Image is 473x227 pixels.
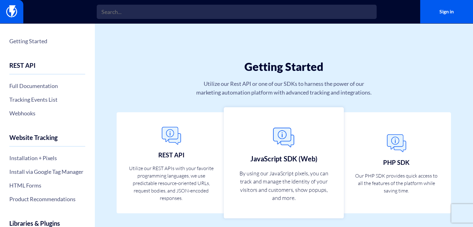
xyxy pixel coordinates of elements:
[9,36,85,46] a: Getting Started
[97,5,377,19] input: Search...
[342,112,451,213] a: PHP SDK Our PHP SDK provides quick access to all the features of the platform while saving time.
[9,62,85,74] h4: REST API
[384,131,409,156] img: General.png
[9,94,85,105] a: Tracking Events List
[9,153,85,163] a: Installation + Pixels
[117,112,226,213] a: REST API Utilize our REST APIs with your favorite programming languages, we use predictable resou...
[9,166,85,177] a: Install via Google Tag Manager
[132,61,436,73] h1: Getting Started
[236,169,332,202] p: By using our JavaScript pixels, you can track and manage the identity of your visitors and custom...
[9,108,85,118] a: Webhooks
[128,164,215,202] p: Utilize our REST APIs with your favorite programming languages, we use predictable resource-orien...
[9,81,85,91] a: Full Documentation
[9,180,85,191] a: HTML Forms
[383,159,410,166] h3: PHP SDK
[193,79,375,97] p: Utilize our Rest API or one of our SDKs to harness the power of our marketing automation platform...
[158,151,184,158] h3: REST API
[270,124,298,151] img: General.png
[9,194,85,204] a: Product Recommendations
[159,123,184,148] img: General.png
[353,172,440,194] p: Our PHP SDK provides quick access to all the features of the platform while saving time.
[9,134,85,146] h4: Website Tracking
[224,107,344,218] a: JavaScript SDK (Web) By using our JavaScript pixels, you can track and manage the identity of you...
[250,155,318,162] h3: JavaScript SDK (Web)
